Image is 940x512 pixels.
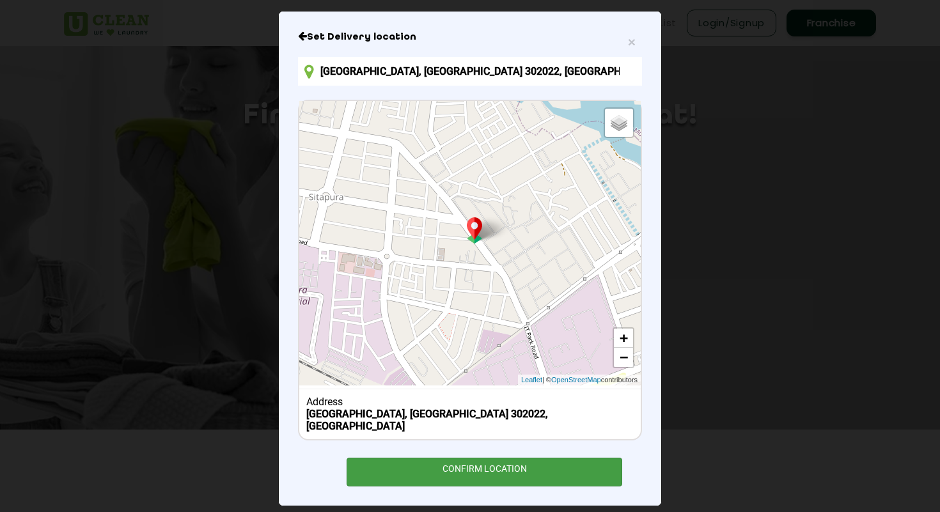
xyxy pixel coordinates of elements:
div: Address [306,396,634,408]
h6: Close [298,31,642,43]
a: OpenStreetMap [551,375,601,385]
a: Layers [605,109,633,137]
b: [GEOGRAPHIC_DATA], [GEOGRAPHIC_DATA] 302022, [GEOGRAPHIC_DATA] [306,408,548,432]
a: Zoom out [614,348,633,367]
div: CONFIRM LOCATION [347,458,622,486]
button: Close [628,35,636,49]
input: Enter location [298,57,642,86]
a: Zoom in [614,329,633,348]
div: | © contributors [518,375,641,385]
a: Leaflet [521,375,542,385]
span: × [628,35,636,49]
